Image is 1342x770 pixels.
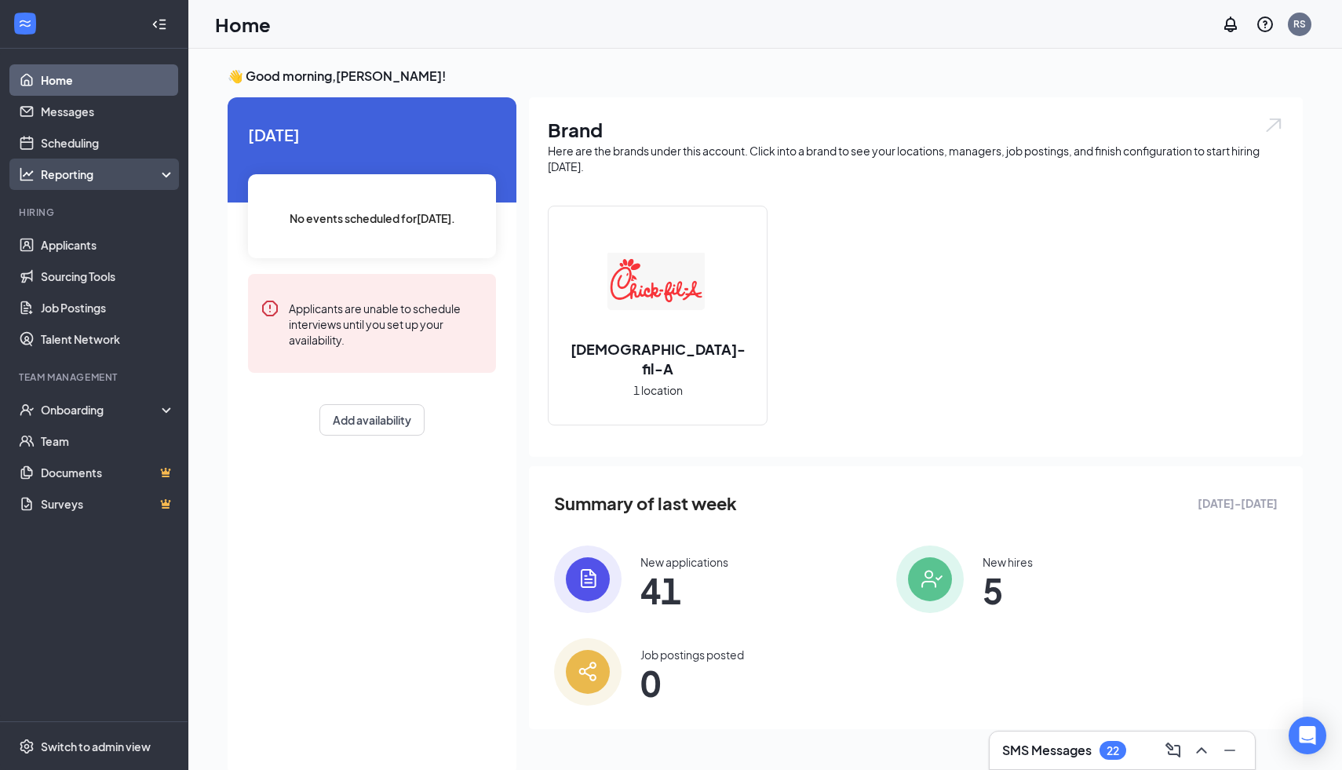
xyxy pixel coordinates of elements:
img: open.6027fd2a22e1237b5b06.svg [1264,116,1284,134]
div: Switch to admin view [41,739,151,754]
a: Home [41,64,175,96]
button: ComposeMessage [1161,738,1186,763]
a: Talent Network [41,323,175,355]
svg: Error [261,299,279,318]
h1: Brand [548,116,1284,143]
svg: Settings [19,739,35,754]
h2: [DEMOGRAPHIC_DATA]-fil-A [549,339,767,378]
div: RS [1293,17,1306,31]
div: Here are the brands under this account. Click into a brand to see your locations, managers, job p... [548,143,1284,174]
span: [DATE] - [DATE] [1198,494,1278,512]
span: 1 location [633,381,683,399]
h1: Home [215,11,271,38]
svg: Analysis [19,166,35,182]
div: New hires [983,554,1033,570]
button: Add availability [319,404,425,436]
h3: SMS Messages [1002,742,1092,759]
svg: Collapse [151,16,167,32]
a: Job Postings [41,292,175,323]
span: Summary of last week [554,490,737,517]
a: Messages [41,96,175,127]
span: 41 [640,576,728,604]
svg: QuestionInfo [1256,15,1275,34]
img: icon [896,546,964,613]
div: 22 [1107,744,1119,757]
svg: Notifications [1221,15,1240,34]
svg: ChevronUp [1192,741,1211,760]
h3: 👋 Good morning, [PERSON_NAME] ! [228,68,1303,85]
span: [DATE] [248,122,496,147]
div: Open Intercom Messenger [1289,717,1326,754]
svg: WorkstreamLogo [17,16,33,31]
div: Onboarding [41,402,162,418]
img: icon [554,546,622,613]
svg: UserCheck [19,402,35,418]
div: Team Management [19,370,172,384]
button: ChevronUp [1189,738,1214,763]
div: Reporting [41,166,176,182]
span: No events scheduled for [DATE] . [290,210,455,227]
svg: Minimize [1220,741,1239,760]
button: Minimize [1217,738,1242,763]
a: SurveysCrown [41,488,175,520]
img: Chick-fil-A [607,232,708,333]
a: Applicants [41,229,175,261]
a: Team [41,425,175,457]
div: New applications [640,554,728,570]
div: Hiring [19,206,172,219]
a: Sourcing Tools [41,261,175,292]
img: icon [554,638,622,706]
div: Job postings posted [640,647,744,662]
svg: ComposeMessage [1164,741,1183,760]
a: DocumentsCrown [41,457,175,488]
a: Scheduling [41,127,175,159]
span: 0 [640,669,744,697]
span: 5 [983,576,1033,604]
div: Applicants are unable to schedule interviews until you set up your availability. [289,299,483,348]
